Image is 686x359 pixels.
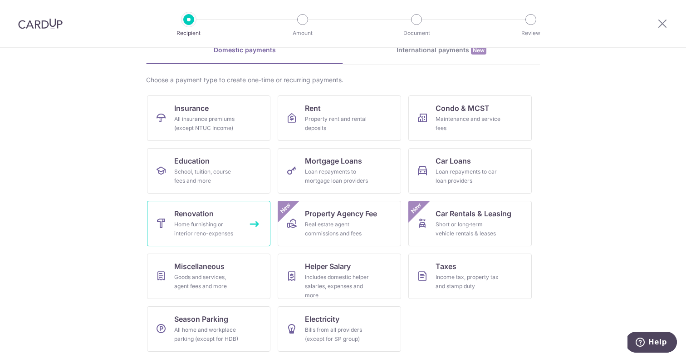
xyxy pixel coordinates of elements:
a: Mortgage LoansLoan repayments to mortgage loan providers [278,148,401,194]
div: Income tax, property tax and stamp duty [436,273,501,291]
div: Maintenance and service fees [436,115,501,133]
div: International payments [343,45,540,55]
a: Helper SalaryIncludes domestic helper salaries, expenses and more [278,254,401,299]
span: Condo & MCST [436,103,490,114]
a: RenovationHome furnishing or interior reno-expenses [147,201,270,246]
a: MiscellaneousGoods and services, agent fees and more [147,254,270,299]
div: All insurance premiums (except NTUC Income) [174,115,240,133]
div: Property rent and rental deposits [305,115,370,133]
p: Recipient [155,29,222,38]
a: ElectricityBills from all providers (except for SP group) [278,306,401,352]
span: Taxes [436,261,456,272]
a: Season ParkingAll home and workplace parking (except for HDB) [147,306,270,352]
span: Education [174,155,210,166]
div: School, tuition, course fees and more [174,167,240,185]
span: Property Agency Fee [305,208,377,219]
div: Loan repayments to mortgage loan providers [305,167,370,185]
span: Miscellaneous [174,261,225,272]
img: CardUp [18,18,63,29]
div: Short or long‑term vehicle rentals & leases [436,220,501,238]
span: New [409,201,424,216]
a: RentProperty rent and rental deposits [278,95,401,141]
a: Condo & MCSTMaintenance and service fees [408,95,532,141]
span: Mortgage Loans [305,155,362,166]
span: Car Loans [436,155,471,166]
p: Amount [269,29,336,38]
a: Property Agency FeeReal estate agent commissions and feesNew [278,201,401,246]
a: Car LoansLoan repayments to car loan providers [408,148,532,194]
div: Loan repayments to car loan providers [436,167,501,185]
span: Helper Salary [305,261,351,272]
span: Rent [305,103,321,114]
a: EducationSchool, tuition, course fees and more [147,148,270,194]
iframe: Opens a widget where you can find more information [627,332,677,354]
span: Car Rentals & Leasing [436,208,511,219]
p: Review [497,29,564,38]
div: Includes domestic helper salaries, expenses and more [305,273,370,300]
a: Car Rentals & LeasingShort or long‑term vehicle rentals & leasesNew [408,201,532,246]
div: Goods and services, agent fees and more [174,273,240,291]
span: Renovation [174,208,214,219]
div: Real estate agent commissions and fees [305,220,370,238]
span: Season Parking [174,314,228,324]
a: InsuranceAll insurance premiums (except NTUC Income) [147,95,270,141]
span: Electricity [305,314,339,324]
div: All home and workplace parking (except for HDB) [174,325,240,344]
span: New [471,46,486,55]
div: Bills from all providers (except for SP group) [305,325,370,344]
div: Home furnishing or interior reno-expenses [174,220,240,238]
span: Help [21,6,39,15]
a: TaxesIncome tax, property tax and stamp duty [408,254,532,299]
span: New [278,201,293,216]
span: Insurance [174,103,209,114]
div: Choose a payment type to create one-time or recurring payments. [146,75,540,85]
div: Domestic payments [146,45,343,55]
p: Document [383,29,450,38]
